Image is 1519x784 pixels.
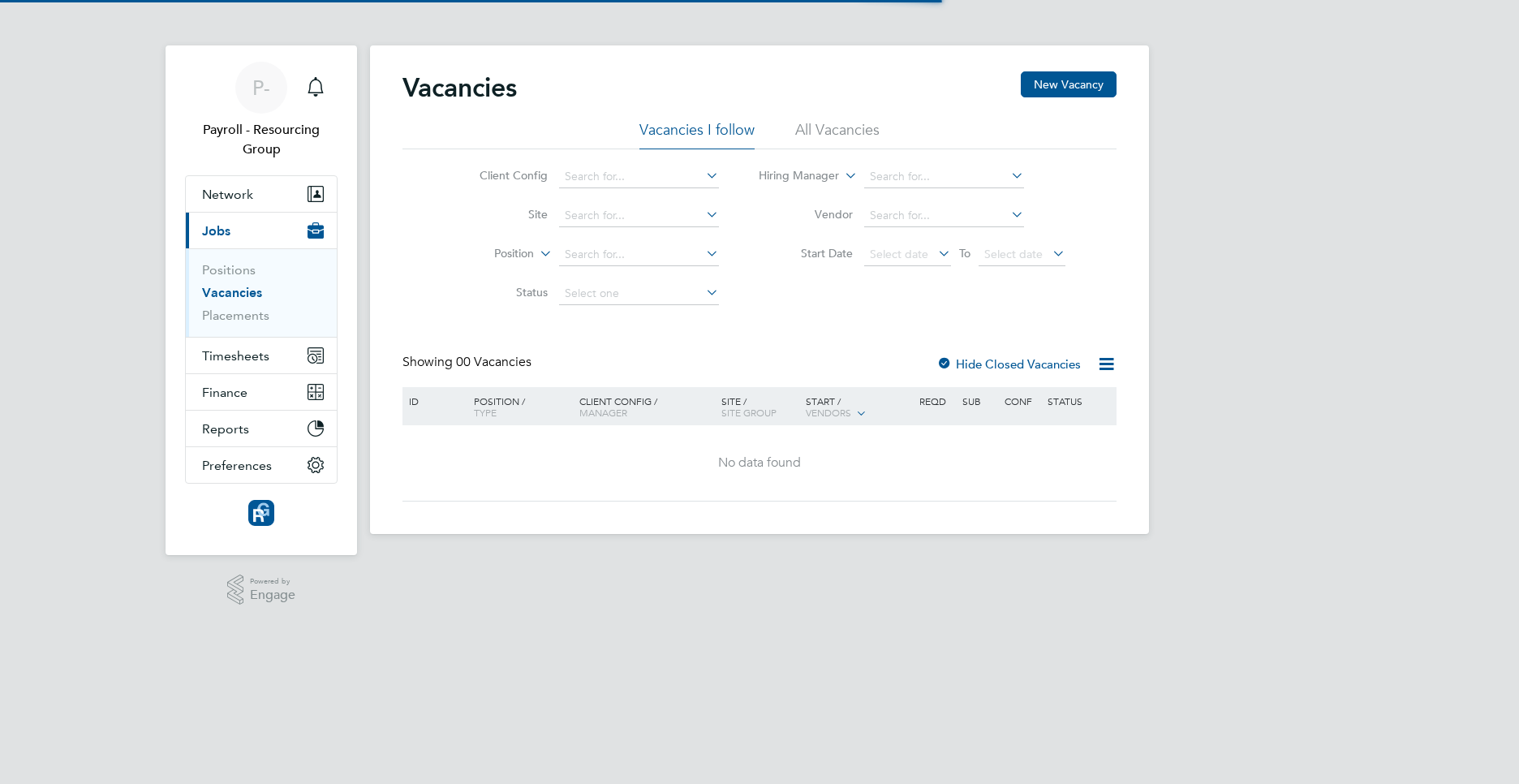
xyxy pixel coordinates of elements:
div: Reqd [915,387,957,415]
span: 00 Vacancies [456,354,531,370]
a: P-Payroll - Resourcing Group [185,62,338,159]
span: Powered by [250,575,295,588]
span: P- [252,77,270,98]
button: Jobs [186,213,337,248]
nav: Main navigation [166,45,357,555]
button: Timesheets [186,338,337,373]
span: Manager [579,406,627,419]
button: Network [186,176,337,212]
label: Hiring Manager [746,168,839,184]
span: Preferences [202,458,272,473]
input: Search for... [864,205,1024,227]
span: Engage [250,588,295,602]
li: Vacancies I follow [639,120,755,149]
a: Vacancies [202,285,262,300]
input: Search for... [559,166,719,188]
button: Finance [186,374,337,410]
span: Select date [984,247,1043,261]
div: ID [405,387,462,415]
a: Placements [202,308,269,323]
label: Site [454,207,548,222]
button: New Vacancy [1021,71,1117,97]
label: Start Date [759,246,853,261]
div: Position / [462,387,575,426]
span: Network [202,187,253,202]
div: No data found [405,454,1114,472]
label: Vendor [759,207,853,222]
label: Status [454,285,548,299]
input: Search for... [559,243,719,266]
span: To [954,243,975,264]
input: Search for... [559,205,719,227]
span: Jobs [202,223,230,239]
button: Reports [186,411,337,446]
h2: Vacancies [402,71,517,104]
div: Sub [958,387,1000,415]
span: Reports [202,421,249,437]
span: Payroll - Resourcing Group [185,120,338,159]
span: Site Group [721,406,777,419]
span: Vendors [806,406,851,419]
a: Positions [202,262,256,278]
li: All Vacancies [795,120,880,149]
label: Hide Closed Vacancies [936,356,1081,372]
a: Powered byEngage [227,575,296,605]
div: Start / [802,387,915,428]
span: Select date [870,247,928,261]
span: Finance [202,385,247,400]
div: Conf [1000,387,1043,415]
img: resourcinggroup-logo-retina.png [248,500,274,526]
button: Preferences [186,447,337,483]
a: Go to home page [185,500,338,526]
input: Search for... [864,166,1024,188]
div: Site / [717,387,803,426]
span: Type [474,406,497,419]
div: Status [1044,387,1114,415]
div: Showing [402,354,535,371]
span: Timesheets [202,348,269,364]
div: Client Config / [575,387,717,426]
input: Select one [559,282,719,305]
div: Jobs [186,248,337,337]
label: Position [441,246,534,262]
label: Client Config [454,168,548,183]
